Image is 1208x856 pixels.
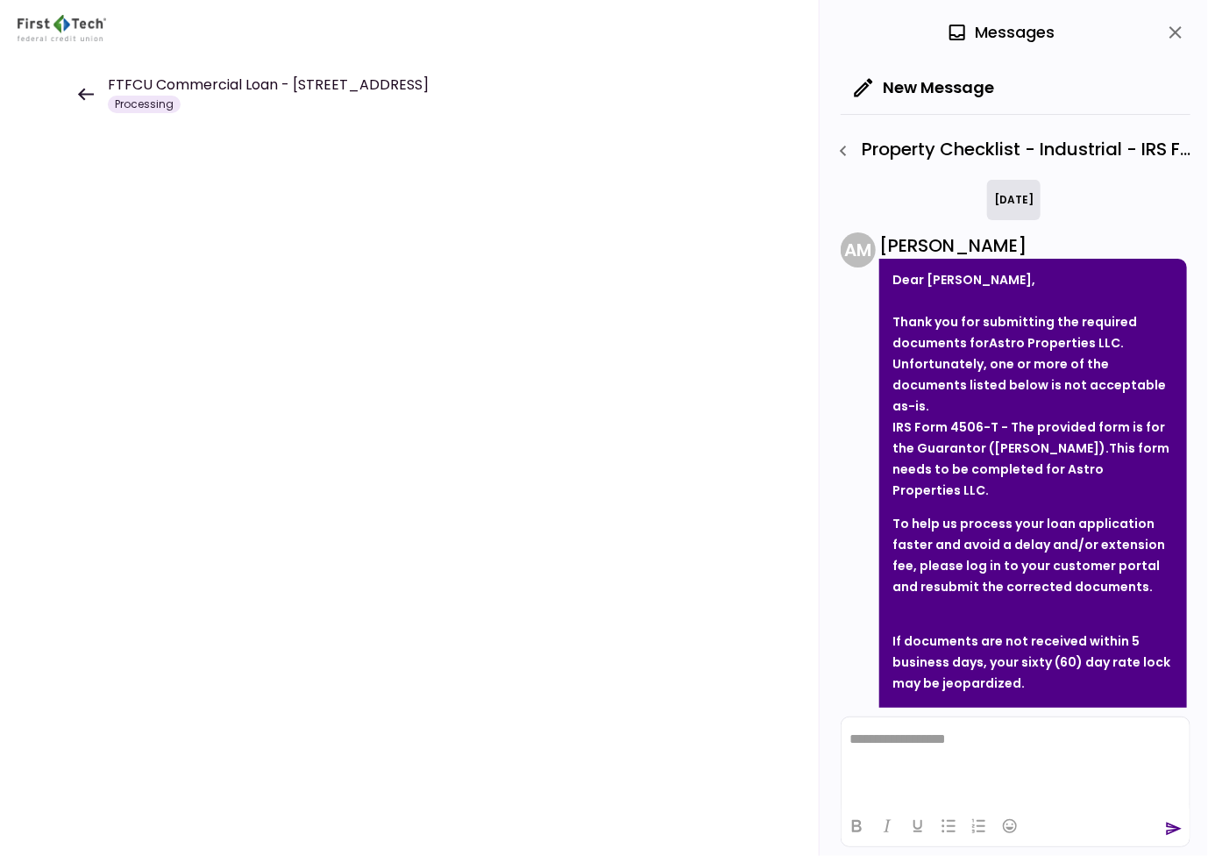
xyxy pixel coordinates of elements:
[892,418,1169,499] strong: IRS Form 4506-T - The provided form is for the Guarantor ([PERSON_NAME]).This form needs to be co...
[987,180,1041,220] div: [DATE]
[903,814,933,838] button: Underline
[892,269,1174,290] div: Dear [PERSON_NAME],
[828,136,1190,166] div: Property Checklist - Industrial - IRS Form 4506-T Borrower
[892,513,1174,597] p: To help us process your loan application faster and avoid a delay and/or extension fee, please lo...
[842,717,1190,805] iframe: Rich Text Area
[18,15,106,41] img: Partner icon
[108,96,181,113] div: Processing
[989,334,1120,352] strong: Astro Properties LLC
[108,75,429,96] h1: FTFCU Commercial Loan - [STREET_ADDRESS]
[841,65,1008,111] button: New Message
[964,814,994,838] button: Numbered list
[995,814,1025,838] button: Emojis
[892,311,1174,417] div: Thank you for submitting the required documents for . Unfortunately, one or more of the documents...
[842,814,871,838] button: Bold
[841,232,876,267] div: A M
[1161,18,1190,47] button: close
[879,232,1187,259] div: [PERSON_NAME]
[872,814,902,838] button: Italic
[1165,820,1183,838] button: send
[892,631,1174,694] div: If documents are not received within 5 business days, your sixty (60) day rate lock may be jeopar...
[947,19,1055,46] div: Messages
[934,814,963,838] button: Bullet list
[892,417,1174,501] li: .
